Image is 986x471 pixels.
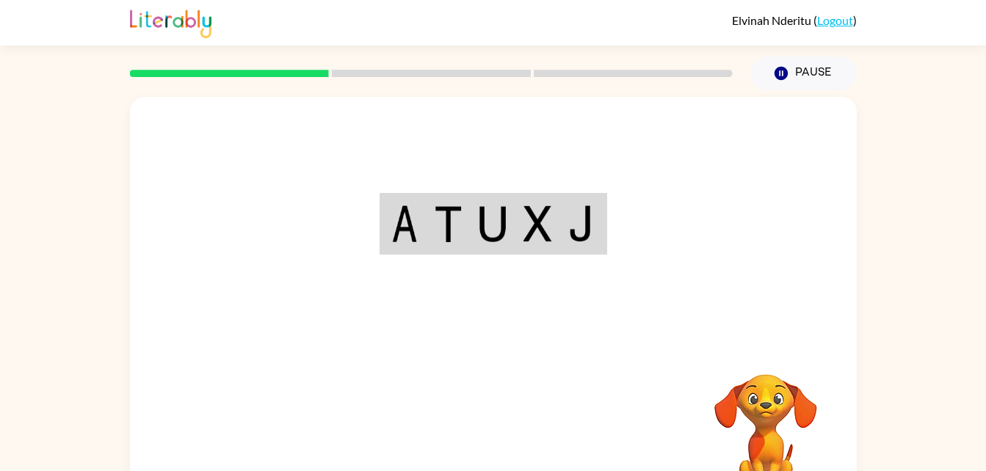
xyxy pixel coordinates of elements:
[750,56,857,90] button: Pause
[391,205,418,242] img: a
[732,13,857,27] div: ( )
[130,6,211,38] img: Literably
[732,13,813,27] span: Elvinah Nderitu
[523,205,551,242] img: x
[817,13,853,27] a: Logout
[479,205,507,242] img: u
[568,205,595,242] img: j
[434,205,462,242] img: t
